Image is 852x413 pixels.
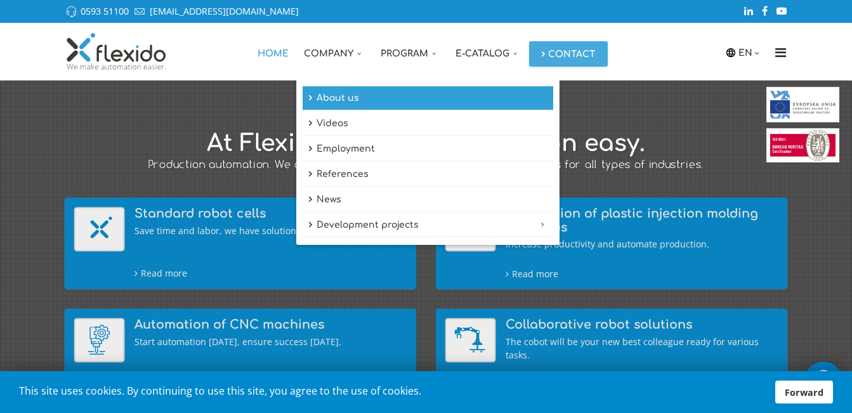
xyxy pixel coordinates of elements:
[148,159,704,171] font: Production automation. We are a manufacturer of standard and custom cells for all types of indust...
[19,384,421,398] font: This site uses cookies. By continuing to use this site, you agree to the use of cookies.
[74,318,407,391] a: Automation of CNC machines Automation of CNC machines Start automation [DATE], ensure success [DA...
[785,386,823,398] font: Forward
[445,318,496,363] img: Collaborative robot solutions
[775,381,833,403] a: Forward
[65,32,169,70] img: Flexido, doo
[134,318,324,332] font: Automation of CNC machines
[303,137,553,161] a: Employment
[74,207,125,252] img: Standard robot cells
[738,48,752,58] font: EN
[506,238,709,250] font: Increase productivity and automate production.
[303,112,553,136] a: Videos
[766,87,839,122] img: EU funds
[317,119,348,128] font: Videos
[506,318,692,332] font: Collaborative robot solutions
[134,336,341,348] font: Start automation [DATE], ensure success [DATE].
[506,207,758,234] font: Automation of plastic injection molding machines
[738,46,763,60] a: EN
[506,336,759,361] font: The cobot will be your new best colleague ready for various tasks.
[317,220,419,230] font: Development projects
[81,5,129,17] a: 0593 51100
[296,23,373,80] a: Company
[134,207,266,221] font: Standard robot cells
[811,368,836,392] img: whatsapp_icon_white.svg
[381,49,428,58] font: Program
[207,131,645,157] font: At Flexid, we make automation easy.
[150,5,299,17] a: [EMAIL_ADDRESS][DOMAIN_NAME]
[317,144,375,154] font: Employment
[303,162,553,187] a: References
[512,268,558,280] font: Read more
[529,41,608,67] a: Contact
[725,47,737,58] img: icon-laguage.svg
[141,267,187,279] font: Read more
[304,49,353,58] font: Company
[134,225,388,237] font: Save time and labor, we have solutions for your challenges.
[317,93,359,103] font: About us
[373,23,448,80] a: Program
[74,207,407,280] a: Standard robot cells Standard robot cells Save time and labor, we have solutions for your challen...
[766,128,839,162] img: Bureau Veritas Certification
[258,49,289,58] font: Home
[548,49,595,59] font: Contact
[317,169,369,179] font: References
[303,188,553,212] a: News
[74,318,125,363] img: Automation of CNC machines
[303,86,553,110] a: About us
[771,46,791,59] i: Menu
[317,195,341,204] font: News
[771,23,791,80] a: Menu
[250,23,296,80] a: Home
[445,207,778,280] a: Automation of plastic injection molding machines Automation of plastic injection molding machines...
[303,213,553,237] a: Development projects
[448,23,529,80] a: E-catalog
[455,49,509,58] font: E-catalog
[445,318,778,391] a: Collaborative robot solutions Collaborative robot solutions The cobot will be your new best colle...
